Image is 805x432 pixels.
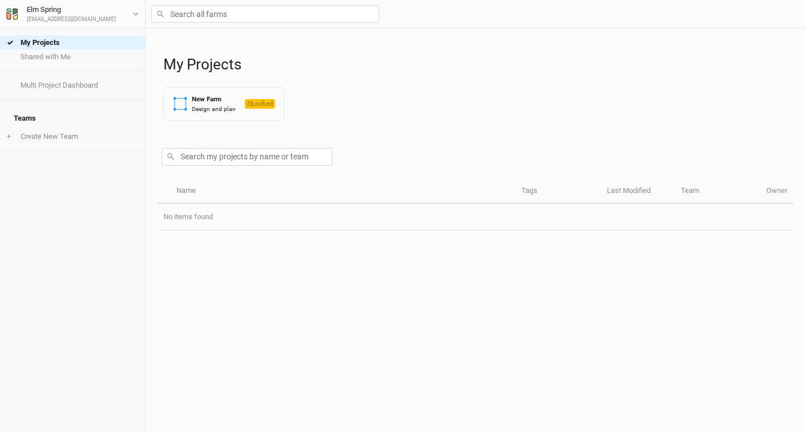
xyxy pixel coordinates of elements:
th: Tags [515,179,601,204]
input: Search all farms [151,5,379,23]
th: Team [675,179,760,204]
button: Elm Spring [EMAIL_ADDRESS][DOMAIN_NAME] [6,3,139,24]
div: Elm Spring [27,4,116,15]
input: Search my projects by name or team [162,148,332,166]
th: Last Modified [601,179,675,204]
button: New FarmDesign and planLocked [163,87,285,121]
h4: Teams [7,107,138,130]
th: Owner [760,179,794,204]
h1: My Projects [163,56,794,73]
span: + [7,132,11,141]
div: [EMAIL_ADDRESS][DOMAIN_NAME] [27,15,116,24]
div: Design and plan [192,105,236,113]
div: New Farm [192,94,236,104]
td: No items found [157,204,794,231]
span: Locked [245,99,275,109]
th: Name [170,179,515,204]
